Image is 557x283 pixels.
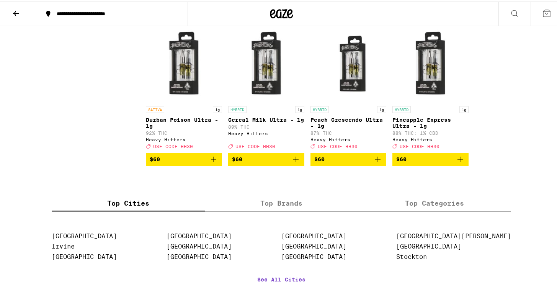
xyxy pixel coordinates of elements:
span: $60 [314,155,325,161]
p: 1g [295,105,304,111]
span: USE CODE HH30 [235,142,275,147]
label: Top Cities [52,193,205,210]
p: Peach Crescendo Ultra - 1g [310,115,387,128]
a: [GEOGRAPHIC_DATA] [52,231,117,238]
p: 87% THC [310,129,387,134]
button: Add to bag [310,151,387,164]
a: Open page for Pineapple Express Ultra - 1g from Heavy Hitters [392,24,469,151]
label: Top Categories [358,193,511,210]
p: 89% THC [228,123,304,128]
span: USE CODE HH30 [400,142,439,147]
span: USE CODE HH30 [318,142,358,147]
a: [GEOGRAPHIC_DATA] [281,252,346,259]
div: Heavy Hitters [228,129,304,134]
a: [GEOGRAPHIC_DATA] [167,231,232,238]
p: Pineapple Express Ultra - 1g [392,115,469,128]
a: Stockton [396,252,427,259]
a: Irvine [52,241,75,249]
img: Heavy Hitters - Durban Poison Ultra - 1g [146,24,222,101]
a: Open page for Cereal Milk Ultra - 1g from Heavy Hitters [228,24,304,151]
p: Cereal Milk Ultra - 1g [228,115,304,121]
span: Hi. Need any help? [8,5,59,11]
a: [GEOGRAPHIC_DATA] [396,241,461,249]
a: [GEOGRAPHIC_DATA] [281,231,346,238]
a: [GEOGRAPHIC_DATA] [167,252,232,259]
p: 92% THC [146,129,222,134]
span: $60 [232,155,242,161]
img: Heavy Hitters - Pineapple Express Ultra - 1g [392,24,469,101]
p: 1g [213,105,222,111]
div: Heavy Hitters [146,136,222,141]
a: Open page for Durban Poison Ultra - 1g from Heavy Hitters [146,24,222,151]
button: Add to bag [228,151,304,164]
label: Top Brands [205,193,358,210]
p: 1g [459,105,469,111]
div: Heavy Hitters [392,136,469,141]
p: Durban Poison Ultra - 1g [146,115,222,128]
p: HYBRID [392,105,411,111]
img: Heavy Hitters - Peach Crescendo Ultra - 1g [310,24,387,101]
a: [GEOGRAPHIC_DATA][PERSON_NAME] [396,231,511,238]
p: 1g [377,105,386,111]
p: SATIVA [146,105,164,111]
span: $60 [150,155,160,161]
a: [GEOGRAPHIC_DATA] [281,241,346,249]
a: [GEOGRAPHIC_DATA] [52,252,117,259]
p: HYBRID [228,105,247,111]
p: 88% THC: 1% CBD [392,129,469,134]
p: HYBRID [310,105,329,111]
button: Add to bag [146,151,222,164]
div: Heavy Hitters [310,136,387,141]
span: USE CODE HH30 [153,142,193,147]
div: tabs [52,193,511,210]
a: [GEOGRAPHIC_DATA] [167,241,232,249]
span: $60 [396,155,407,161]
a: Open page for Peach Crescendo Ultra - 1g from Heavy Hitters [310,24,387,151]
img: Heavy Hitters - Cereal Milk Ultra - 1g [228,24,304,101]
button: Add to bag [392,151,469,164]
